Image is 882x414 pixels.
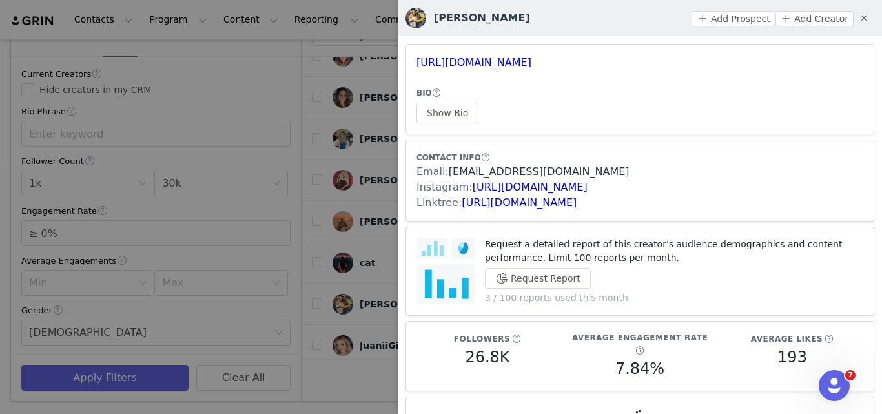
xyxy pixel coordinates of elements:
[751,333,823,345] h5: Average Likes
[777,346,807,369] h5: 193
[416,56,531,68] a: [URL][DOMAIN_NAME]
[416,88,432,98] span: BIO
[485,238,863,265] p: Request a detailed report of this creator's audience demographics and content performance. Limit ...
[449,165,630,178] a: [EMAIL_ADDRESS][DOMAIN_NAME]
[692,11,775,26] button: Add Prospect
[416,103,478,123] button: Show Bio
[416,196,462,209] span: Linktree:
[485,291,863,305] p: 3 / 100 reports used this month
[434,10,530,26] h3: [PERSON_NAME]
[615,357,664,380] h5: 7.84%
[775,11,854,26] button: Add Creator
[819,370,850,401] iframe: Intercom live chat
[845,370,856,380] span: 7
[485,268,591,289] button: Request Report
[462,196,577,209] a: [URL][DOMAIN_NAME]
[473,181,588,193] a: [URL][DOMAIN_NAME]
[405,8,426,28] img: v2
[416,238,475,305] img: audience-report.png
[416,165,449,178] span: Email:
[454,333,510,345] h5: Followers
[416,181,473,193] span: Instagram:
[416,153,481,162] span: CONTACT INFO
[465,346,509,369] h5: 26.8K
[572,332,708,344] h5: Average Engagement Rate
